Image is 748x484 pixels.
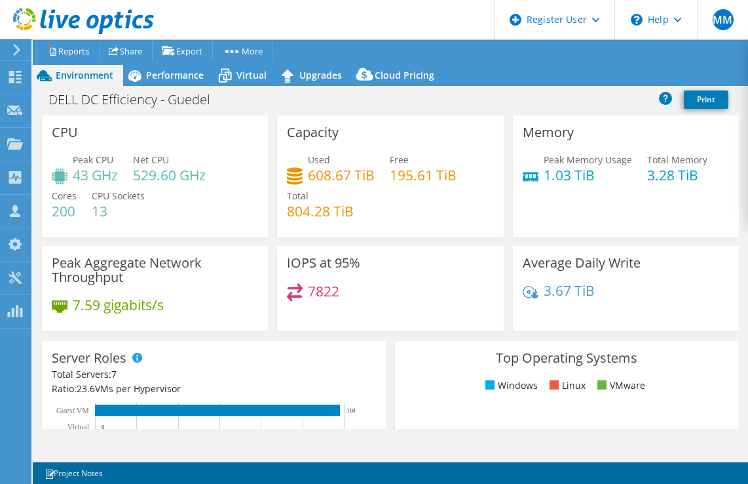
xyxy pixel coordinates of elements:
span: Used [308,153,330,166]
h4: 7822 [308,284,339,298]
a: More [212,41,273,61]
a: Reports [37,41,100,61]
h4: 200 [52,204,77,218]
span: 7 [111,368,117,380]
text: 118 [346,407,356,414]
h3: IOPS at 95% [287,256,360,270]
h4: 1.03 TiB [544,168,632,182]
h4: 608.67 TiB [308,168,375,182]
span: Total [287,190,309,202]
h3: Capacity [287,125,339,140]
a: Export [152,41,213,61]
div: Total Servers: [52,367,214,382]
h3: Peak Aggregate Network Throughput [52,256,258,285]
h4: 3.28 TiB [647,168,707,182]
span: Performance [146,69,204,81]
a: Project Notes [35,465,112,481]
h1: DELL DC Efficiency - Guedel [43,92,231,107]
div: Ratio: VMs per Hypervisor [52,382,376,396]
h4: 7.59 gigabits/s [73,298,164,312]
span: Peak Memory Usage [544,153,632,166]
a: Print [684,91,728,109]
span: Cores [52,190,77,202]
span: Cloud Pricing [375,69,434,81]
span: 23.6 [77,382,95,395]
text: 0 [102,424,105,430]
h4: 43 GHz [73,168,118,182]
h4: 13 [92,204,145,218]
li: Linux [546,378,586,393]
h4: 195.61 TiB [390,168,457,182]
h4: 804.28 TiB [287,204,354,218]
h4: 529.60 GHz [133,168,206,182]
h3: Average Daily Write [523,256,641,270]
span: Free [390,153,409,166]
text: Guest VM [56,406,89,415]
span: MM [713,9,734,30]
h3: Memory [523,125,574,140]
span: CPU Sockets [92,190,145,202]
svg: \n [631,14,643,26]
a: Share [99,41,153,61]
h3: Server Roles [52,351,126,365]
span: Virtual [236,69,267,81]
span: Peak CPU [73,153,113,166]
text: Virtual [67,422,90,432]
span: Total Memory [647,153,707,166]
li: Windows [482,378,538,393]
h4: 3.67 TiB [544,283,595,298]
h3: Top Operating Systems [405,351,729,365]
h3: CPU [52,125,78,140]
span: Environment [56,69,113,81]
span: Net CPU [133,153,169,166]
li: VMware [594,378,645,393]
span: Upgrades [299,69,342,81]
